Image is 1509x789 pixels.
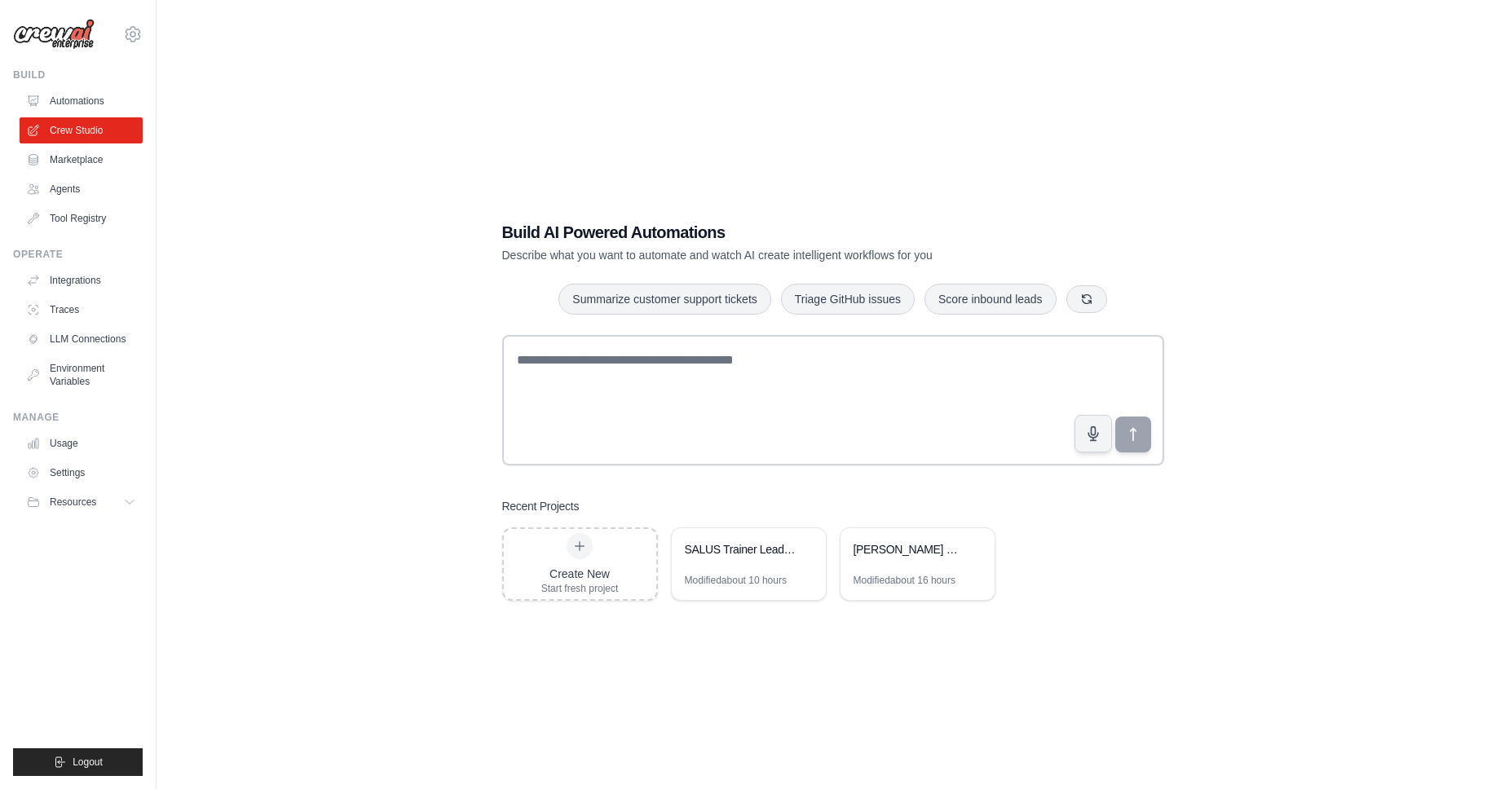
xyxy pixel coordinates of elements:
[20,267,143,293] a: Integrations
[541,582,619,595] div: Start fresh project
[20,205,143,231] a: Tool Registry
[13,68,143,82] div: Build
[502,247,1050,263] p: Describe what you want to automate and watch AI create intelligent workflows for you
[685,574,787,587] div: Modified about 10 hours
[924,284,1057,315] button: Score inbound leads
[20,460,143,486] a: Settings
[13,248,143,261] div: Operate
[13,19,95,50] img: Logo
[73,756,103,769] span: Logout
[541,566,619,582] div: Create New
[20,326,143,352] a: LLM Connections
[20,176,143,202] a: Agents
[854,541,965,558] div: [PERSON_NAME] Personal Brand Growth Automation
[13,748,143,776] button: Logout
[20,489,143,515] button: Resources
[50,496,96,509] span: Resources
[20,147,143,173] a: Marketplace
[854,574,955,587] div: Modified about 16 hours
[502,221,1050,244] h1: Build AI Powered Automations
[20,117,143,143] a: Crew Studio
[1066,285,1107,313] button: Get new suggestions
[502,498,580,514] h3: Recent Projects
[20,88,143,114] a: Automations
[13,411,143,424] div: Manage
[20,430,143,456] a: Usage
[20,355,143,394] a: Environment Variables
[1074,415,1112,452] button: Click to speak your automation idea
[781,284,915,315] button: Triage GitHub issues
[20,297,143,323] a: Traces
[558,284,770,315] button: Summarize customer support tickets
[685,541,796,558] div: SALUS Trainer Lead Finder - Compliant Web Discovery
